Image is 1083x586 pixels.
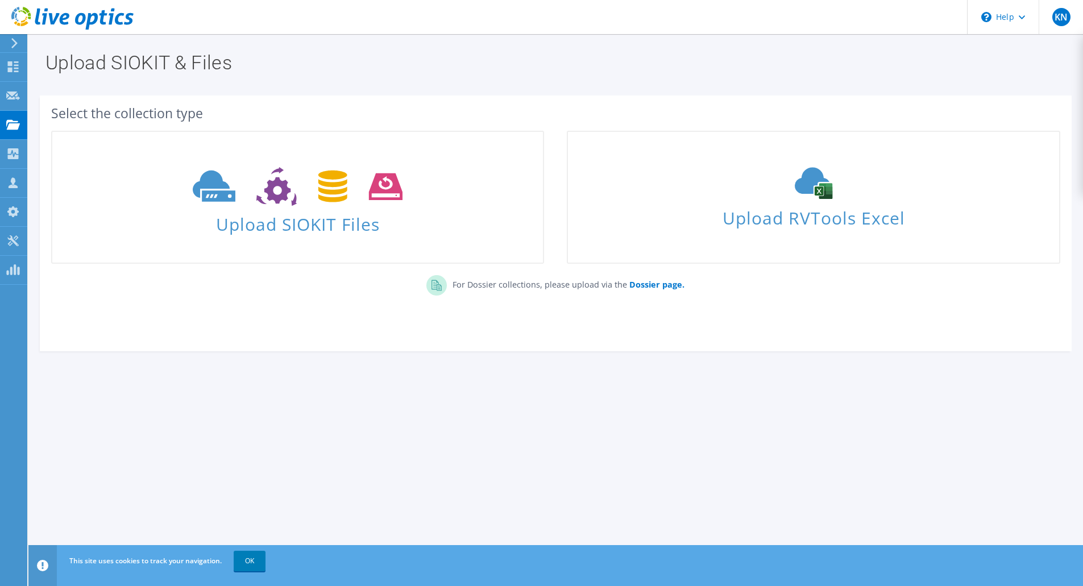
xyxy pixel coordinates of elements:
[627,279,684,290] a: Dossier page.
[981,12,991,22] svg: \n
[1052,8,1070,26] span: KN
[51,107,1060,119] div: Select the collection type
[629,279,684,290] b: Dossier page.
[52,209,543,233] span: Upload SIOKIT Files
[69,556,222,566] span: This site uses cookies to track your navigation.
[51,131,544,264] a: Upload SIOKIT Files
[45,53,1060,72] h1: Upload SIOKIT & Files
[567,131,1060,264] a: Upload RVTools Excel
[234,551,265,571] a: OK
[568,203,1059,227] span: Upload RVTools Excel
[447,275,684,291] p: For Dossier collections, please upload via the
